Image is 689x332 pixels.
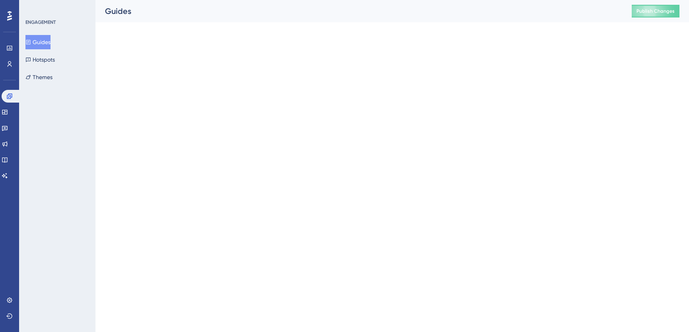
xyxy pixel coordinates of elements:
[25,19,56,25] div: ENGAGEMENT
[25,35,51,49] button: Guides
[636,8,675,14] span: Publish Changes
[25,70,53,84] button: Themes
[25,52,55,67] button: Hotspots
[632,5,679,17] button: Publish Changes
[105,6,612,17] div: Guides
